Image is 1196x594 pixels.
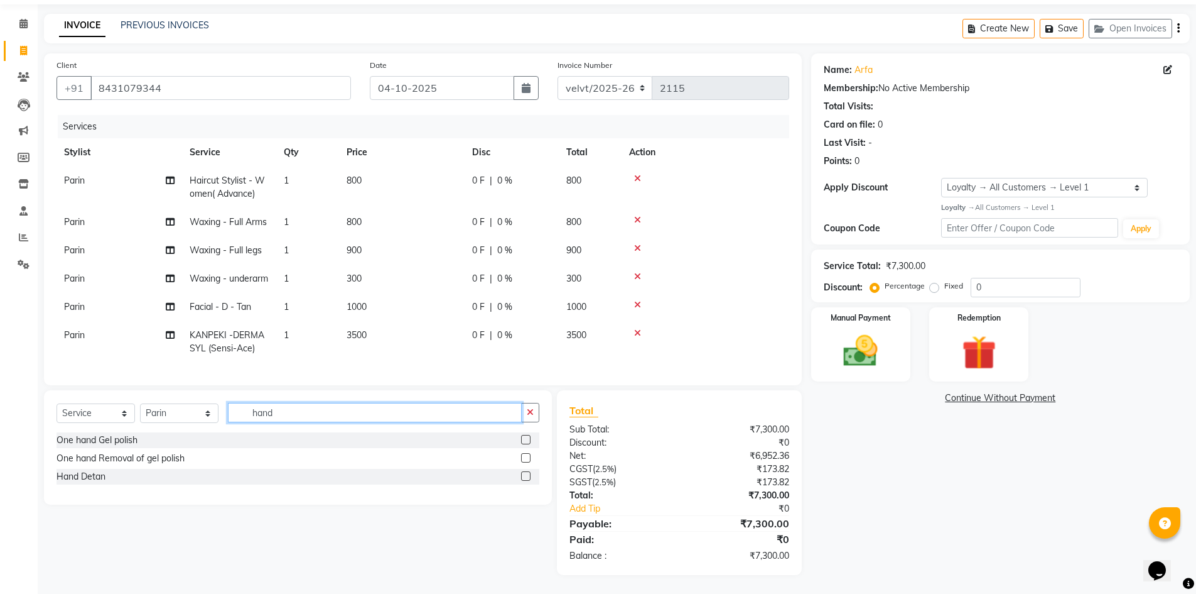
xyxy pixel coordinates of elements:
div: Service Total: [824,260,881,273]
span: 1000 [566,301,586,312]
span: | [490,174,492,187]
input: Search by Name/Mobile/Email/Code [90,76,351,100]
th: Price [339,138,465,167]
div: ₹7,300.00 [679,489,799,502]
div: Points: [824,155,852,168]
div: ₹7,300.00 [679,516,799,531]
span: 0 F [472,174,485,187]
strong: Loyalty → [941,203,974,212]
span: | [490,272,492,285]
span: SGST [569,476,592,488]
span: | [490,300,492,314]
span: 800 [566,216,581,228]
span: 900 [347,245,362,256]
span: 1 [284,216,289,228]
div: - [868,136,872,150]
span: Waxing - underarm [190,273,268,284]
img: _gift.svg [951,331,1007,374]
span: 0 F [472,244,485,257]
span: Parin [64,245,85,256]
div: Coupon Code [824,222,942,235]
div: Apply Discount [824,181,942,194]
div: ₹173.82 [679,476,799,489]
div: Paid: [560,532,679,547]
span: Parin [64,175,85,186]
label: Date [370,60,387,71]
span: 1000 [347,301,367,312]
span: 0 F [472,300,485,314]
label: Fixed [944,280,963,292]
th: Qty [276,138,339,167]
span: Haircut Stylist - Women( Advance) [190,175,265,199]
label: Percentage [885,280,925,292]
span: 1 [284,273,289,284]
label: Client [57,60,77,71]
button: Open Invoices [1089,19,1172,38]
span: 1 [284,301,289,312]
div: Total: [560,489,679,502]
span: 0 % [497,244,512,257]
a: Continue Without Payment [814,392,1187,405]
a: PREVIOUS INVOICES [121,19,209,31]
div: Last Visit: [824,136,866,150]
span: 0 % [497,174,512,187]
div: ₹7,300.00 [679,423,799,436]
div: Services [58,115,799,138]
span: 800 [566,175,581,186]
div: ( ) [560,463,679,476]
span: 1 [284,329,289,341]
th: Stylist [57,138,182,167]
span: 0 % [497,216,512,229]
div: Total Visits: [824,100,873,113]
span: KANPEKI -DERMASYL (Sensi-Ace) [190,329,264,354]
label: Redemption [957,312,1001,324]
span: 0 F [472,272,485,285]
th: Service [182,138,276,167]
label: Manual Payment [831,312,891,324]
span: 300 [347,273,362,284]
span: 0 F [472,329,485,342]
div: Net: [560,449,679,463]
div: ₹7,300.00 [886,260,925,273]
button: +91 [57,76,92,100]
span: Parin [64,273,85,284]
span: 1 [284,175,289,186]
div: Card on file: [824,118,875,131]
a: INVOICE [59,14,105,37]
span: Waxing - Full legs [190,245,262,256]
span: Parin [64,216,85,228]
div: ₹6,952.36 [679,449,799,463]
th: Action [622,138,789,167]
div: Name: [824,63,852,77]
div: No Active Membership [824,82,1177,95]
iframe: chat widget [1143,544,1183,581]
button: Apply [1123,219,1159,238]
div: 0 [878,118,883,131]
div: ₹7,300.00 [679,549,799,563]
span: Total [569,404,598,417]
span: 3500 [347,329,367,341]
span: 2.5% [595,477,613,487]
th: Disc [465,138,559,167]
th: Total [559,138,622,167]
span: 800 [347,216,362,228]
div: ₹0 [679,436,799,449]
span: | [490,329,492,342]
span: CGST [569,463,593,475]
div: Payable: [560,516,679,531]
div: ₹0 [679,532,799,547]
button: Create New [962,19,1035,38]
a: Arfa [854,63,873,77]
span: 800 [347,175,362,186]
a: Add Tip [560,502,699,515]
span: 1 [284,245,289,256]
span: 0 % [497,300,512,314]
span: 0 F [472,216,485,229]
span: 0 % [497,272,512,285]
div: 0 [854,155,859,168]
input: Search or Scan [228,403,522,422]
img: _cash.svg [832,331,888,371]
span: 2.5% [595,464,614,474]
span: Waxing - Full Arms [190,216,267,228]
span: Parin [64,301,85,312]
